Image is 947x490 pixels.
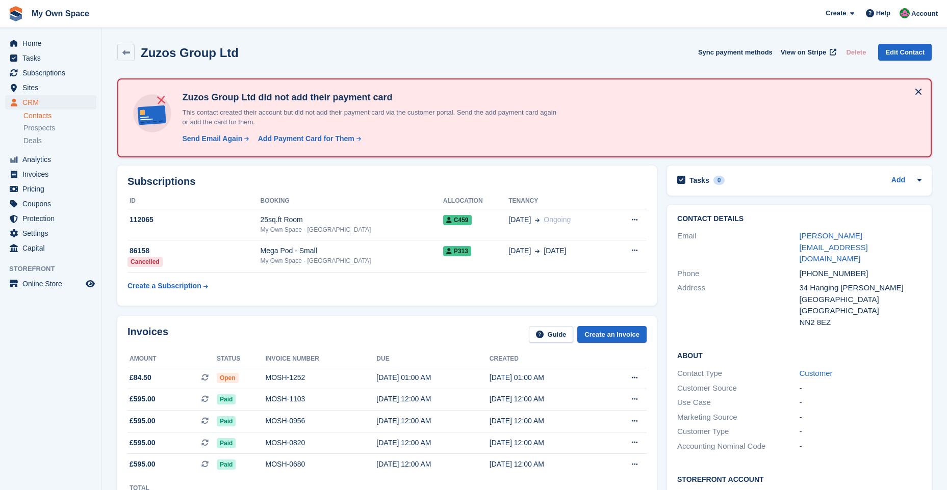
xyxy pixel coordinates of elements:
[443,215,472,225] span: C459
[5,226,96,240] a: menu
[266,459,377,470] div: MOSH-0680
[217,373,239,383] span: Open
[800,383,922,394] div: -
[490,438,603,448] div: [DATE] 12:00 AM
[5,277,96,291] a: menu
[260,214,443,225] div: 25sq.ft Room
[182,133,242,144] div: Send Email Again
[800,412,922,423] div: -
[544,246,566,256] span: [DATE]
[800,369,833,377] a: Customer
[22,226,84,240] span: Settings
[443,193,508,209] th: Allocation
[800,268,922,280] div: [PHONE_NUMBER]
[127,193,260,209] th: ID
[22,51,84,65] span: Tasks
[260,256,443,265] div: My Own Space - [GEOGRAPHIC_DATA]
[698,44,773,61] button: Sync payment methods
[5,182,96,196] a: menu
[5,66,96,80] a: menu
[23,123,55,133] span: Prospects
[826,8,846,18] span: Create
[127,214,260,225] div: 112065
[22,277,84,291] span: Online Store
[529,326,574,343] a: Guide
[266,351,377,367] th: Invoice number
[127,277,208,295] a: Create a Subscription
[22,211,84,226] span: Protection
[713,176,725,185] div: 0
[266,416,377,426] div: MOSH-0956
[217,351,266,367] th: Status
[376,394,490,404] div: [DATE] 12:00 AM
[5,36,96,50] a: menu
[266,372,377,383] div: MOSH-1252
[178,107,560,127] p: This contact created their account but did not add their payment card via the customer portal. Se...
[178,92,560,103] h4: Zuzos Group Ltd did not add their payment card
[490,372,603,383] div: [DATE] 01:00 AM
[217,438,236,448] span: Paid
[84,278,96,290] a: Preview store
[508,193,611,209] th: Tenancy
[266,438,377,448] div: MOSH-0820
[490,394,603,404] div: [DATE] 12:00 AM
[5,211,96,226] a: menu
[677,215,922,223] h2: Contact Details
[800,231,868,263] a: [PERSON_NAME][EMAIL_ADDRESS][DOMAIN_NAME]
[376,459,490,470] div: [DATE] 12:00 AM
[9,264,101,274] span: Storefront
[22,167,84,181] span: Invoices
[842,44,870,61] button: Delete
[800,441,922,452] div: -
[8,6,23,21] img: stora-icon-8386f47178a22dfd0bd8f6a31ec36ba5ce8667c1dd55bd0f319d3a0aa187defe.svg
[130,394,156,404] span: £595.00
[443,246,471,256] span: P313
[23,136,42,146] span: Deals
[22,66,84,80] span: Subscriptions
[260,246,443,256] div: Mega Pod - Small
[127,281,201,291] div: Create a Subscription
[677,268,799,280] div: Phone
[254,133,362,144] a: Add Payment Card for Them
[5,80,96,95] a: menu
[800,397,922,409] div: -
[376,372,490,383] div: [DATE] 01:00 AM
[130,372,151,383] span: £84.50
[577,326,647,343] a: Create an Invoice
[141,46,239,60] h2: Zuzos Group Ltd
[260,225,443,234] div: My Own Space - [GEOGRAPHIC_DATA]
[22,152,84,167] span: Analytics
[22,80,84,95] span: Sites
[677,474,922,484] h2: Storefront Account
[217,416,236,426] span: Paid
[677,426,799,438] div: Customer Type
[22,182,84,196] span: Pricing
[376,438,490,448] div: [DATE] 12:00 AM
[891,175,905,186] a: Add
[23,111,96,121] a: Contacts
[127,351,217,367] th: Amount
[266,394,377,404] div: MOSH-1103
[677,230,799,265] div: Email
[5,167,96,181] a: menu
[800,426,922,438] div: -
[800,317,922,329] div: NN2 8EZ
[900,8,910,18] img: Lucy Parry
[5,152,96,167] a: menu
[677,368,799,379] div: Contact Type
[23,123,96,133] a: Prospects
[677,350,922,360] h2: About
[800,282,922,294] div: 34 Hanging [PERSON_NAME]
[677,397,799,409] div: Use Case
[217,394,236,404] span: Paid
[376,351,490,367] th: Due
[5,51,96,65] a: menu
[130,438,156,448] span: £595.00
[490,351,603,367] th: Created
[677,441,799,452] div: Accounting Nominal Code
[777,44,838,61] a: View on Stripe
[22,36,84,50] span: Home
[508,214,531,225] span: [DATE]
[217,459,236,470] span: Paid
[800,294,922,306] div: [GEOGRAPHIC_DATA]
